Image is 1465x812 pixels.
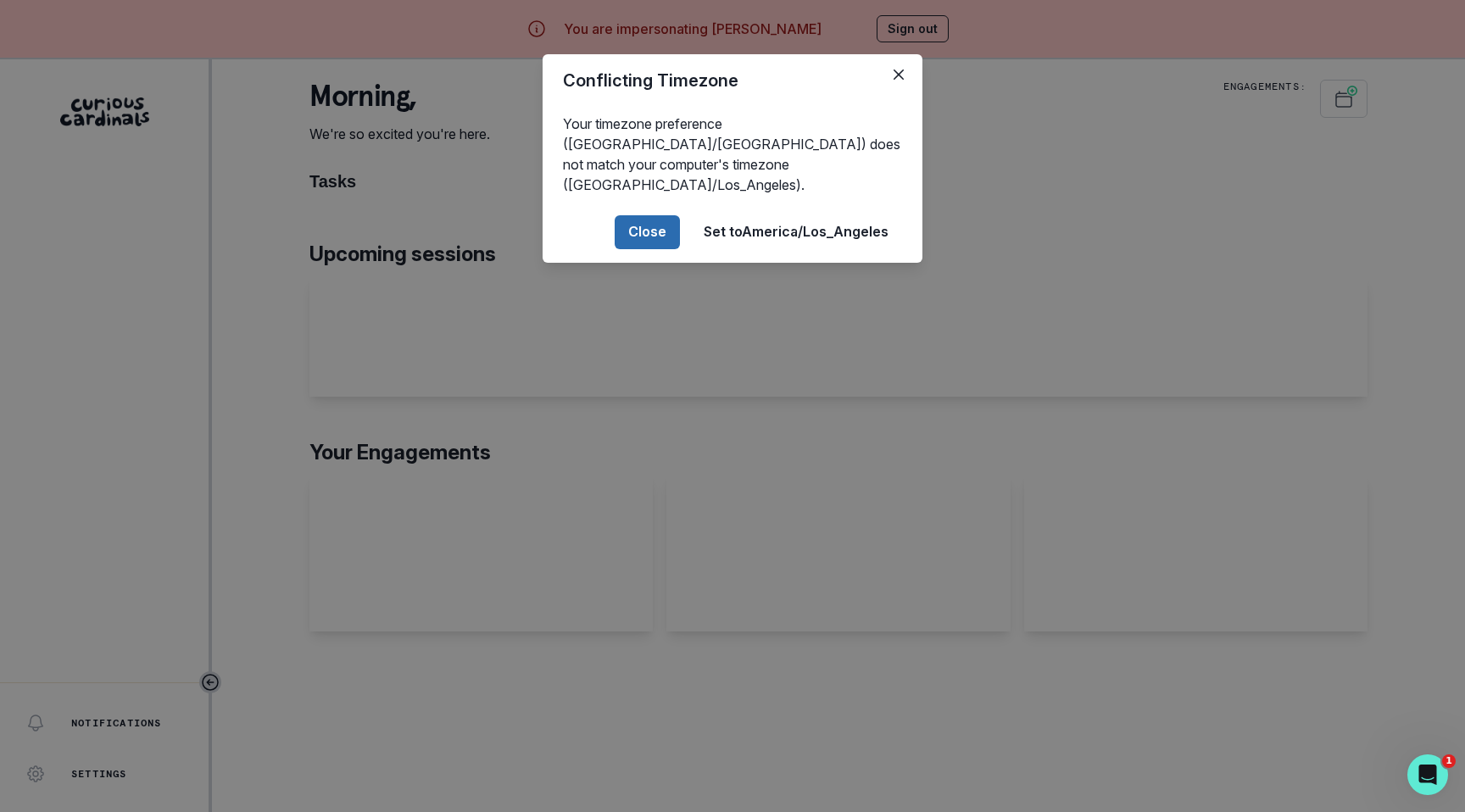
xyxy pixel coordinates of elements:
[885,61,912,88] button: Close
[1407,754,1448,795] iframe: Intercom live chat
[615,215,680,249] button: Close
[690,215,902,249] button: Set toAmerica/Los_Angeles
[1442,754,1456,768] span: 1
[543,54,922,107] header: Conflicting Timezone
[543,107,922,202] div: Your timezone preference ([GEOGRAPHIC_DATA]/[GEOGRAPHIC_DATA]) does not match your computer's tim...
